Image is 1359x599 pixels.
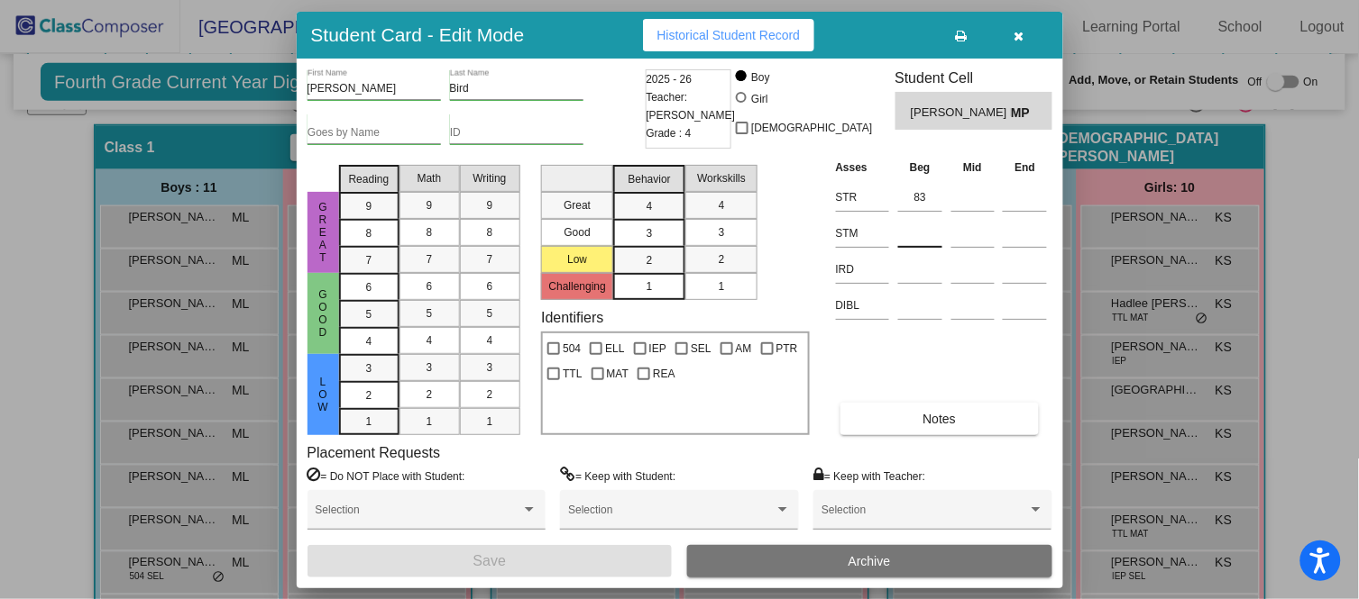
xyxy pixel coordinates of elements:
[427,197,433,213] span: 9
[911,104,1011,123] span: [PERSON_NAME] Bird
[751,117,872,139] span: [DEMOGRAPHIC_DATA]
[1011,104,1036,123] span: MP
[687,545,1052,577] button: Archive
[894,158,947,177] th: Beg
[647,124,692,142] span: Grade : 4
[487,305,493,322] span: 5
[750,91,768,107] div: Girl
[311,23,525,46] h3: Student Card - Edit Mode
[836,256,889,283] input: assessment
[947,158,999,177] th: Mid
[315,288,331,339] span: Good
[487,359,493,376] span: 3
[998,158,1051,177] th: End
[487,413,493,430] span: 1
[473,553,506,568] span: Save
[563,363,582,385] span: TTL
[653,363,675,385] span: REA
[487,332,493,349] span: 4
[563,338,581,359] span: 504
[607,363,629,385] span: MAT
[308,444,441,461] label: Placement Requests
[719,224,725,241] span: 3
[427,305,433,322] span: 5
[366,387,372,404] span: 2
[427,386,433,403] span: 2
[647,225,653,241] span: 3
[719,278,725,295] span: 1
[836,220,889,247] input: assessment
[366,413,372,430] span: 1
[366,333,372,349] span: 4
[366,252,372,268] span: 7
[315,376,331,413] span: Low
[487,278,493,295] span: 6
[427,359,433,376] span: 3
[427,224,433,241] span: 8
[719,197,725,213] span: 4
[418,170,442,186] span: Math
[366,306,372,322] span: 5
[736,338,752,359] span: AM
[366,279,372,295] span: 6
[647,252,653,268] span: 2
[831,158,894,177] th: Asses
[647,70,693,88] span: 2025 - 26
[836,292,889,319] input: assessment
[647,278,653,295] span: 1
[923,412,957,426] span: Notes
[895,69,1052,86] h3: Student Cell
[308,467,465,485] label: = Do NOT Place with Student:
[487,386,493,403] span: 2
[840,403,1039,435] button: Notes
[691,338,712,359] span: SEL
[647,198,653,214] span: 4
[776,338,798,359] span: PTR
[849,554,891,568] span: Archive
[719,251,725,268] span: 2
[315,201,331,264] span: Great
[349,171,390,187] span: Reading
[647,88,736,124] span: Teacher: [PERSON_NAME]
[487,251,493,268] span: 7
[308,545,673,577] button: Save
[427,278,433,295] span: 6
[836,184,889,211] input: assessment
[473,170,506,186] span: Writing
[657,28,801,42] span: Historical Student Record
[427,413,433,430] span: 1
[697,170,746,186] span: Workskills
[487,197,493,213] span: 9
[643,19,815,51] button: Historical Student Record
[629,171,671,187] span: Behavior
[308,127,441,140] input: goes by name
[487,224,493,241] span: 8
[427,251,433,268] span: 7
[605,338,624,359] span: ELL
[649,338,666,359] span: IEP
[750,69,770,86] div: Boy
[541,309,603,326] label: Identifiers
[366,360,372,377] span: 3
[813,467,925,485] label: = Keep with Teacher:
[366,198,372,214] span: 9
[560,467,675,485] label: = Keep with Student:
[366,225,372,241] span: 8
[427,332,433,349] span: 4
